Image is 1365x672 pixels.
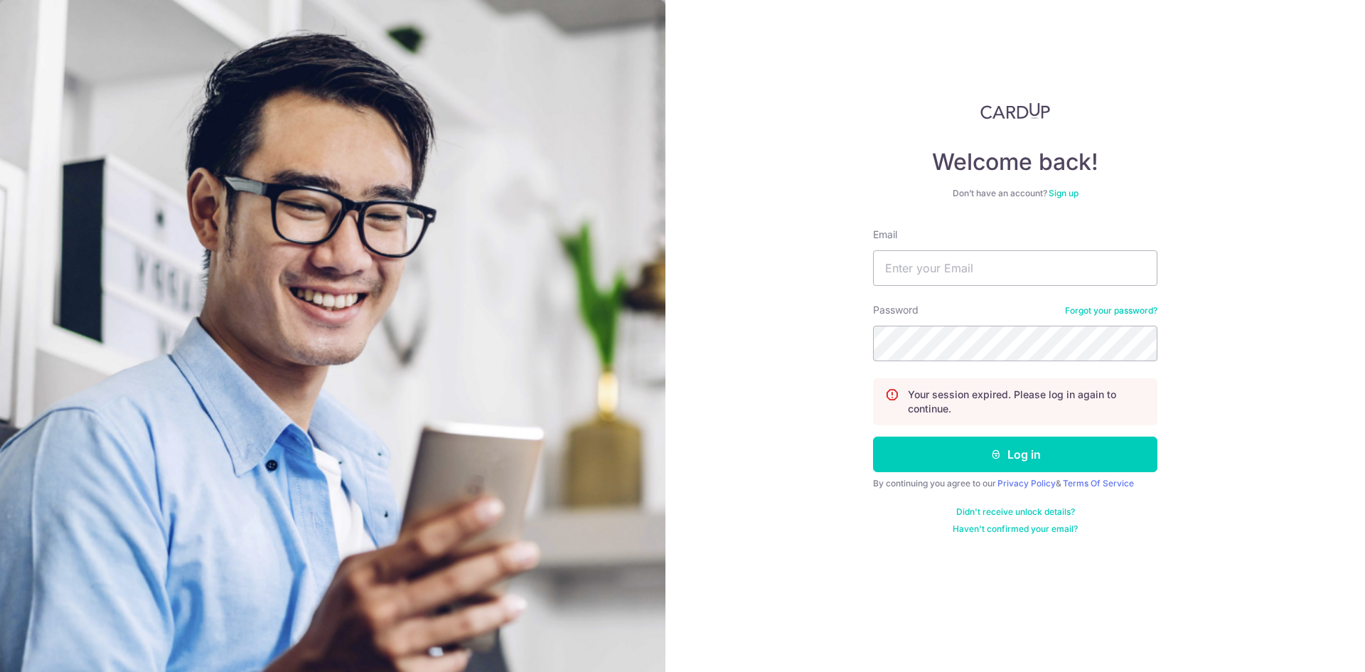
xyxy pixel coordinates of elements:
a: Sign up [1049,188,1078,198]
a: Haven't confirmed your email? [953,523,1078,535]
label: Email [873,228,897,242]
label: Password [873,303,919,317]
div: Don’t have an account? [873,188,1157,199]
p: Your session expired. Please log in again to continue. [908,388,1145,416]
h4: Welcome back! [873,148,1157,176]
a: Privacy Policy [997,478,1056,489]
div: By continuing you agree to our & [873,478,1157,489]
img: CardUp Logo [980,102,1050,119]
a: Forgot your password? [1065,305,1157,316]
a: Didn't receive unlock details? [956,506,1075,518]
a: Terms Of Service [1063,478,1134,489]
button: Log in [873,437,1157,472]
input: Enter your Email [873,250,1157,286]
